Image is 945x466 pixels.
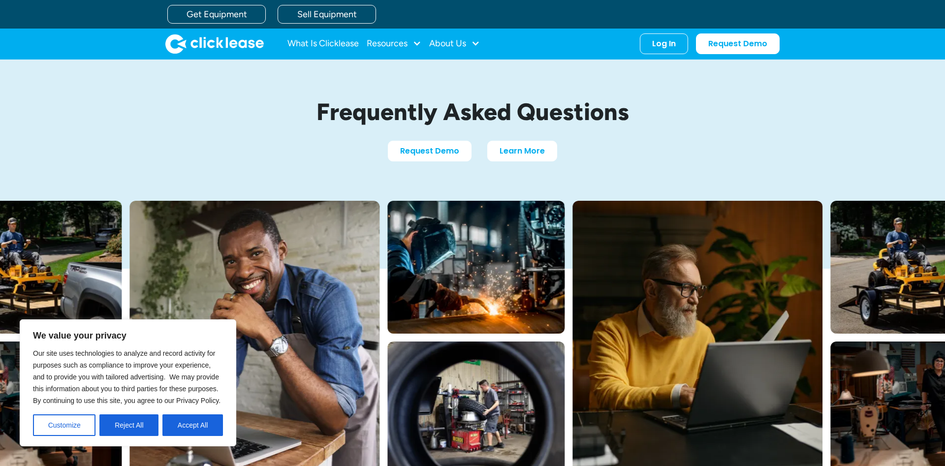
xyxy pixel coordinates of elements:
div: Log In [652,39,676,49]
button: Accept All [162,414,223,436]
span: Our site uses technologies to analyze and record activity for purposes such as compliance to impr... [33,349,220,404]
img: Clicklease logo [165,34,264,54]
h1: Frequently Asked Questions [241,99,704,125]
div: Resources [367,34,421,54]
button: Customize [33,414,95,436]
a: Request Demo [388,141,472,161]
a: Sell Equipment [278,5,376,24]
a: Learn More [487,141,557,161]
a: home [165,34,264,54]
p: We value your privacy [33,330,223,342]
a: Get Equipment [167,5,266,24]
a: Request Demo [696,33,780,54]
img: A welder in a large mask working on a large pipe [387,201,565,334]
a: What Is Clicklease [287,34,359,54]
div: We value your privacy [20,319,236,446]
button: Reject All [99,414,158,436]
div: About Us [429,34,480,54]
